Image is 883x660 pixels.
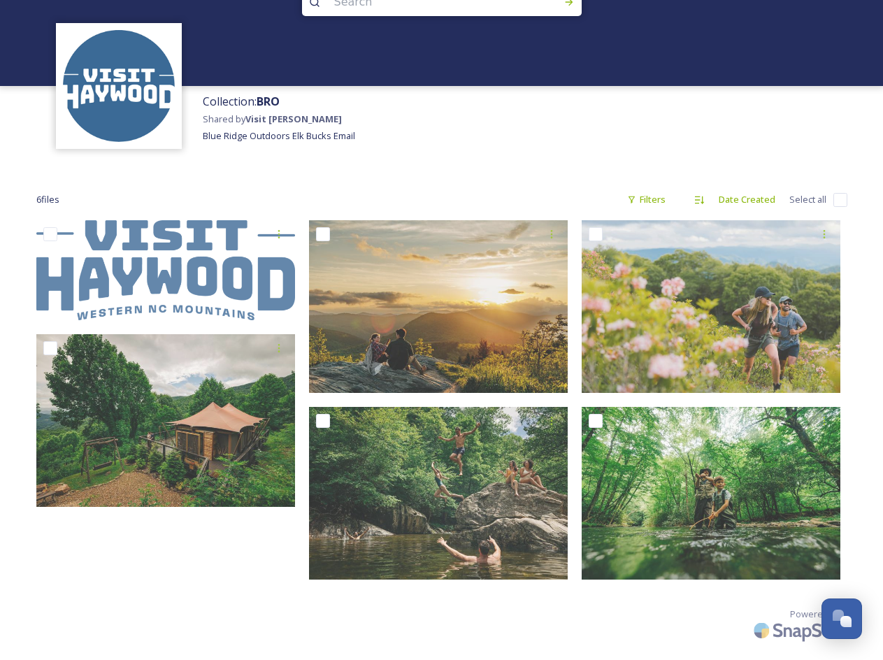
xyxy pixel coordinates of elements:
img: 061825 0836 visit haywood day 2.jpg [36,334,295,507]
div: Date Created [712,186,782,213]
img: Visit Haywood Logo BLUE.png [36,220,295,320]
img: 061625 2215 visit haywood chattahooche-Enhanced-NR.jpg [582,407,840,580]
span: Collection: [203,94,280,109]
button: Open Chat [821,598,862,639]
div: Filters [620,186,673,213]
img: SnapSea Logo [749,614,847,647]
span: Blue Ridge Outdoors Elk Bucks Email [203,129,355,142]
span: Select all [789,193,826,206]
img: 061725 0214 visit haywood day 2.jpg [309,407,568,580]
img: images.png [63,30,175,142]
span: Powered by [790,608,840,621]
span: Shared by [203,113,342,125]
img: 061825 4170 visit haywood day 4.jpg [309,220,568,393]
img: 062025 0556 visit haywood day 5.jpg [582,220,840,393]
strong: Visit [PERSON_NAME] [245,113,342,125]
strong: BRO [257,94,280,109]
span: 6 file s [36,193,59,206]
